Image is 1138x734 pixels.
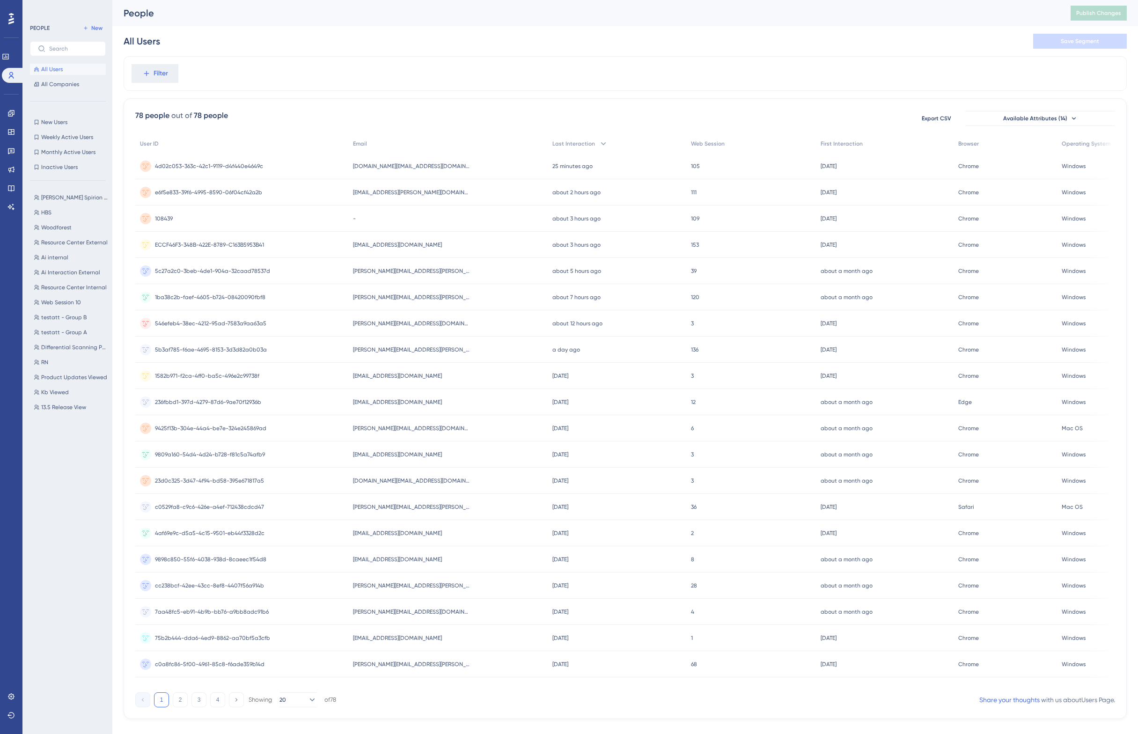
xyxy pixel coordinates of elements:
span: Windows [1062,267,1086,275]
span: Windows [1062,162,1086,170]
span: [EMAIL_ADDRESS][DOMAIN_NAME] [353,398,442,406]
button: [PERSON_NAME] Spirion User [30,192,111,203]
time: [DATE] [552,451,568,458]
span: Chrome [958,294,979,301]
span: [EMAIL_ADDRESS][DOMAIN_NAME] [353,556,442,563]
button: 3 [191,692,206,707]
time: [DATE] [821,661,837,668]
span: [PERSON_NAME][EMAIL_ADDRESS][PERSON_NAME][DOMAIN_NAME] [353,267,470,275]
time: [DATE] [552,556,568,563]
span: [EMAIL_ADDRESS][PERSON_NAME][DOMAIN_NAME] [353,189,470,196]
time: about a month ago [821,556,873,563]
span: Edge [958,398,972,406]
span: Resource Center Internal [41,284,107,291]
span: 1 [691,634,693,642]
span: Save Segment [1061,37,1099,45]
span: c0529fa8-c9c6-426e-a4ef-712438cdcd47 [155,503,264,511]
span: Windows [1062,346,1086,353]
button: Save Segment [1033,34,1127,49]
button: Ai Interaction External [30,267,111,278]
span: [PERSON_NAME][EMAIL_ADDRESS][PERSON_NAME][DOMAIN_NAME] [353,661,470,668]
span: Windows [1062,320,1086,327]
span: Windows [1062,608,1086,616]
span: - [353,215,356,222]
time: [DATE] [821,242,837,248]
span: Windows [1062,189,1086,196]
a: Share your thoughts [979,696,1040,704]
time: [DATE] [552,373,568,379]
time: [DATE] [821,189,837,196]
span: Windows [1062,477,1086,484]
div: PEOPLE [30,24,50,32]
span: 3 [691,372,694,380]
button: Export CSV [913,111,960,126]
span: 8 [691,556,694,563]
time: [DATE] [552,609,568,615]
span: Chrome [958,661,979,668]
span: 23d0c325-3d47-4f94-bd58-395e671817a5 [155,477,264,484]
time: about 3 hours ago [552,242,601,248]
button: New [80,22,106,34]
time: about a month ago [821,477,873,484]
div: out of [171,110,192,121]
time: about a month ago [821,609,873,615]
span: Windows [1062,451,1086,458]
span: Windows [1062,556,1086,563]
span: [PERSON_NAME][EMAIL_ADDRESS][PERSON_NAME][DOMAIN_NAME] [353,503,470,511]
time: [DATE] [821,504,837,510]
span: 3 [691,320,694,327]
span: [EMAIL_ADDRESS][DOMAIN_NAME] [353,634,442,642]
span: Windows [1062,529,1086,537]
span: 9809a160-54d4-4d24-b728-f81c5a74afb9 [155,451,265,458]
time: [DATE] [552,477,568,484]
span: Windows [1062,398,1086,406]
button: 13.5 Release View [30,402,111,413]
span: [PERSON_NAME][EMAIL_ADDRESS][DOMAIN_NAME] [353,320,470,327]
span: Last Interaction [552,140,595,147]
span: Chrome [958,425,979,432]
time: [DATE] [821,320,837,327]
span: Chrome [958,346,979,353]
span: 109 [691,215,699,222]
span: Chrome [958,634,979,642]
button: 1 [154,692,169,707]
span: Export CSV [922,115,951,122]
span: 111 [691,189,697,196]
span: Ai internal [41,254,68,261]
time: [DATE] [552,635,568,641]
span: Monthly Active Users [41,148,95,156]
span: Email [353,140,367,147]
span: 20 [279,696,286,704]
span: Windows [1062,241,1086,249]
time: [DATE] [821,373,837,379]
time: about a month ago [821,294,873,301]
button: Available Attributes (14) [965,111,1115,126]
time: about 7 hours ago [552,294,601,301]
span: 9425f13b-304e-44a4-be7e-324e245869ad [155,425,266,432]
span: RN [41,359,48,366]
span: 12 [691,398,696,406]
span: 4af69e9c-d5a5-4c15-9501-eb44f3328d2c [155,529,264,537]
div: 78 people [194,110,228,121]
button: testatt - Group A [30,327,111,338]
span: c0a8fc86-5f00-4961-85c8-f6ade359b14d [155,661,264,668]
span: 1ba38c2b-faef-4605-b724-08420090fbf8 [155,294,265,301]
button: Resource Center External [30,237,111,248]
time: about a month ago [821,451,873,458]
div: of 78 [324,696,336,704]
span: 4 [691,608,694,616]
span: Woodforest [41,224,72,231]
span: 13.5 Release View [41,404,86,411]
span: All Companies [41,81,79,88]
span: 236fbbd1-397d-4279-87d6-9ae70f12936b [155,398,261,406]
span: testatt - Group A [41,329,87,336]
time: [DATE] [552,661,568,668]
span: Weekly Active Users [41,133,93,141]
span: 3 [691,451,694,458]
span: Chrome [958,451,979,458]
span: Web Session 10 [41,299,81,306]
span: Chrome [958,556,979,563]
span: 5c27a2c0-3beb-4de1-904a-32caad78537d [155,267,270,275]
span: [PERSON_NAME][EMAIL_ADDRESS][DOMAIN_NAME] [353,608,470,616]
time: about a month ago [821,425,873,432]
